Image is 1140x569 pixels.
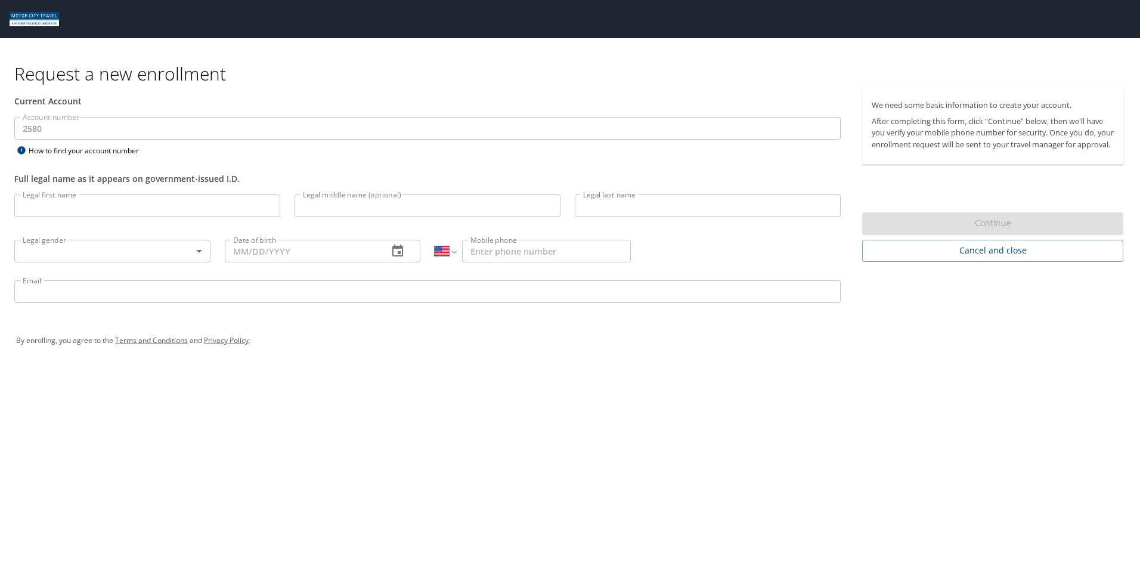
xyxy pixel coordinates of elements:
[14,240,210,262] div: ​
[872,100,1114,111] p: We need some basic information to create your account.
[225,240,379,262] input: MM/DD/YYYY
[14,95,841,107] div: Current Account
[14,62,1133,85] h1: Request a new enrollment
[10,12,59,26] img: Motor City logo
[862,240,1123,262] button: Cancel and close
[872,243,1114,258] span: Cancel and close
[872,116,1114,150] p: After completing this form, click "Continue" below, then we'll have you verify your mobile phone ...
[16,326,1124,355] div: By enrolling, you agree to the and .
[462,240,631,262] input: Enter phone number
[14,172,841,185] div: Full legal name as it appears on government-issued I.D.
[115,335,188,345] a: Terms and Conditions
[204,335,249,345] a: Privacy Policy
[14,143,163,158] div: How to find your account number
